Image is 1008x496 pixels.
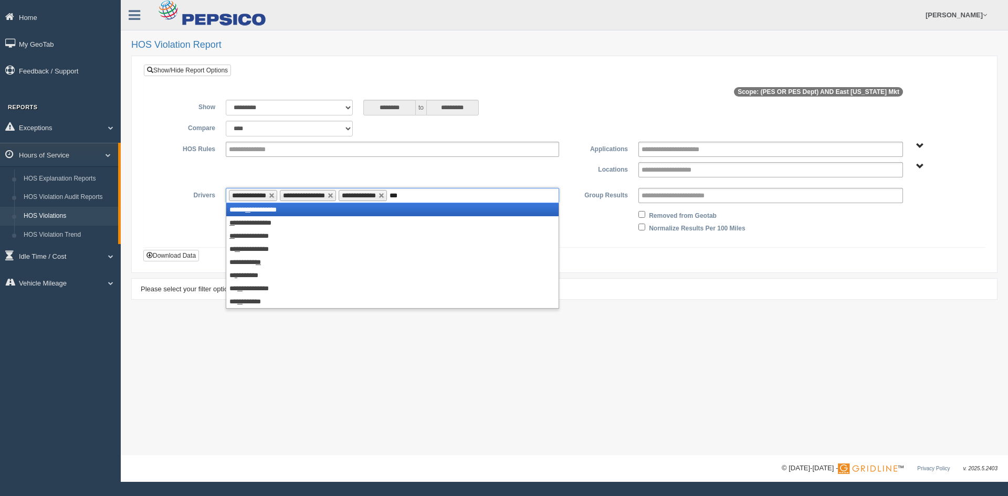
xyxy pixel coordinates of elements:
[917,466,950,471] a: Privacy Policy
[19,207,118,226] a: HOS Violations
[649,208,717,221] label: Removed from Geotab
[152,121,220,133] label: Compare
[152,142,220,154] label: HOS Rules
[152,100,220,112] label: Show
[152,188,220,200] label: Drivers
[144,65,231,76] a: Show/Hide Report Options
[416,100,426,115] span: to
[564,188,633,200] label: Group Results
[838,463,897,474] img: Gridline
[131,40,997,50] h2: HOS Violation Report
[19,188,118,207] a: HOS Violation Audit Reports
[141,285,388,293] span: Please select your filter options above and click "Apply Filters" to view your report.
[564,162,633,175] label: Locations
[734,87,903,97] span: Scope: (PES OR PES Dept) AND East [US_STATE] Mkt
[649,221,745,234] label: Normalize Results Per 100 Miles
[782,463,997,474] div: © [DATE]-[DATE] - ™
[143,250,199,261] button: Download Data
[19,226,118,245] a: HOS Violation Trend
[564,142,633,154] label: Applications
[19,170,118,188] a: HOS Explanation Reports
[963,466,997,471] span: v. 2025.5.2403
